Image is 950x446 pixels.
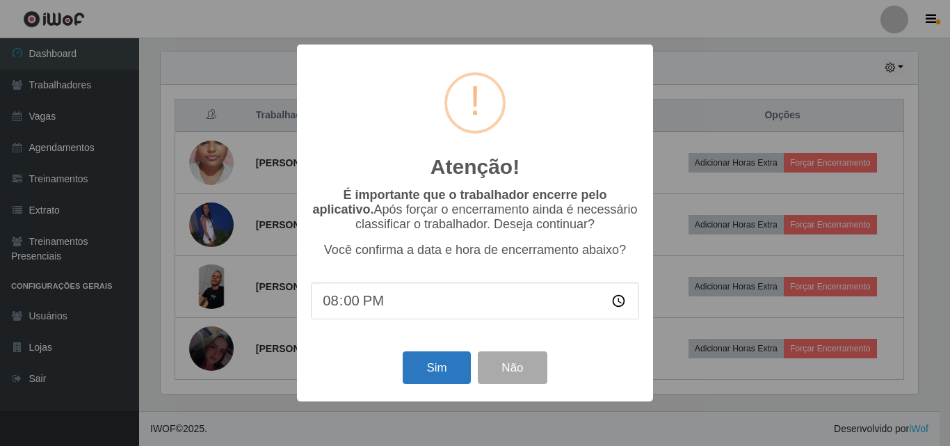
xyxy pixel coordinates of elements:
[311,188,639,232] p: Após forçar o encerramento ainda é necessário classificar o trabalhador. Deseja continuar?
[311,243,639,257] p: Você confirma a data e hora de encerramento abaixo?
[312,188,606,216] b: É importante que o trabalhador encerre pelo aplicativo.
[478,351,547,384] button: Não
[430,154,520,180] h2: Atenção!
[403,351,470,384] button: Sim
